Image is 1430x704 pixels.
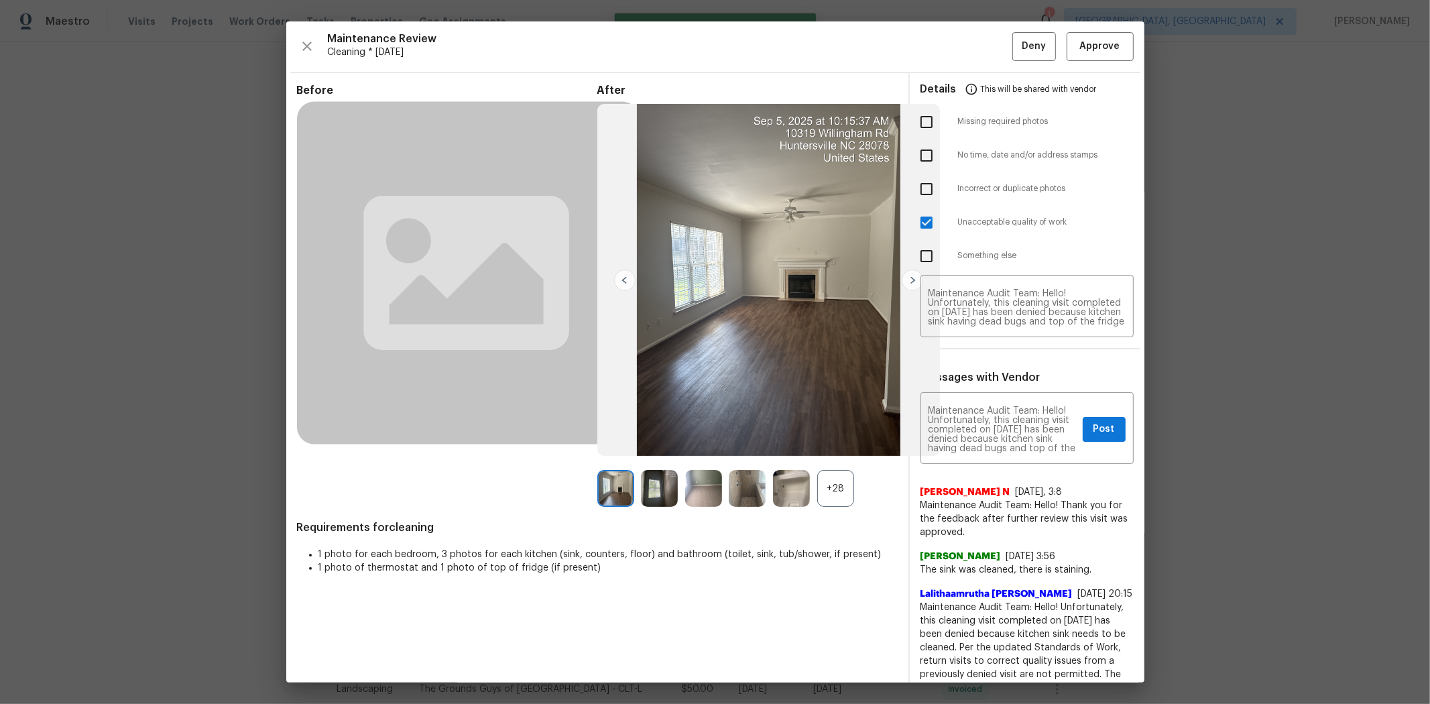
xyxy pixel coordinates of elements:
[614,270,636,291] img: left-chevron-button-url
[1080,38,1120,55] span: Approve
[958,183,1134,194] span: Incorrect or duplicate photos
[920,563,1134,577] span: The sink was cleaned, there is staining.
[958,116,1134,127] span: Missing required photos
[1022,38,1046,55] span: Deny
[920,485,1010,499] span: [PERSON_NAME] N
[910,172,1144,206] div: Incorrect or duplicate photos
[902,270,923,291] img: right-chevron-button-url
[297,521,898,534] span: Requirements for cleaning
[1067,32,1134,61] button: Approve
[328,32,1012,46] span: Maintenance Review
[958,150,1134,161] span: No time, date and/or address stamps
[1016,487,1063,497] span: [DATE], 3:8
[981,73,1097,105] span: This will be shared with vendor
[920,587,1073,601] span: Lalithaamrutha [PERSON_NAME]
[910,105,1144,139] div: Missing required photos
[958,217,1134,228] span: Unacceptable quality of work
[920,499,1134,539] span: Maintenance Audit Team: Hello! Thank you for the feedback after further review this visit was app...
[920,550,1001,563] span: [PERSON_NAME]
[920,372,1040,383] span: Messages with Vendor
[910,239,1144,273] div: Something else
[1078,589,1133,599] span: [DATE] 20:15
[297,84,597,97] span: Before
[597,84,898,97] span: After
[328,46,1012,59] span: Cleaning * [DATE]
[1012,32,1056,61] button: Deny
[318,548,898,561] li: 1 photo for each bedroom, 3 photos for each kitchen (sink, counters, floor) and bathroom (toilet,...
[910,139,1144,172] div: No time, date and/or address stamps
[920,73,957,105] span: Details
[958,250,1134,261] span: Something else
[929,289,1126,327] textarea: Maintenance Audit Team: Hello! Unfortunately, this cleaning visit completed on [DATE] has been de...
[1083,417,1126,442] button: Post
[1093,421,1115,438] span: Post
[929,406,1077,453] textarea: Maintenance Audit Team: Hello! Unfortunately, this cleaning visit completed on [DATE] has been de...
[817,470,854,507] div: +28
[318,561,898,575] li: 1 photo of thermostat and 1 photo of top of fridge (if present)
[910,206,1144,239] div: Unacceptable quality of work
[1006,552,1056,561] span: [DATE] 3:56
